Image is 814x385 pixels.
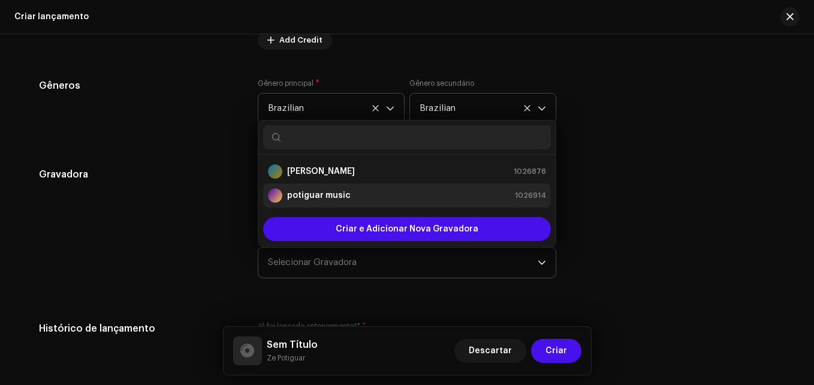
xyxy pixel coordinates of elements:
div: dropdown trigger [538,94,546,124]
strong: potiguar music [287,190,351,201]
div: dropdown trigger [538,248,546,278]
li: Pietro Oscar [263,160,551,184]
small: 1026914 [515,190,546,201]
strong: [PERSON_NAME] [287,166,355,178]
label: Gênero principal [258,79,319,88]
span: Brazilian [420,94,538,124]
span: Add Credit [279,28,322,52]
small: 1026878 [514,166,546,178]
li: potiguar music [263,184,551,207]
span: Selecionar Gravadora [268,248,538,278]
h5: Histórico de lançamento [39,321,239,336]
span: Descartar [469,339,512,363]
span: Brazilian [268,94,386,124]
label: Gênero secundário [409,79,474,88]
small: Sem Título [267,352,318,364]
button: Add Credit [258,31,332,50]
button: Descartar [454,339,526,363]
div: dropdown trigger [386,94,394,124]
button: Criar [531,339,581,363]
label: Já foi lançado anteriormente?* [258,321,556,331]
ul: Option List [258,155,556,212]
h5: Gêneros [39,79,239,93]
h5: Sem Título [267,338,318,352]
span: Criar e Adicionar Nova Gravadora [336,217,478,241]
span: Criar [545,339,567,363]
h5: Gravadora [39,167,239,182]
